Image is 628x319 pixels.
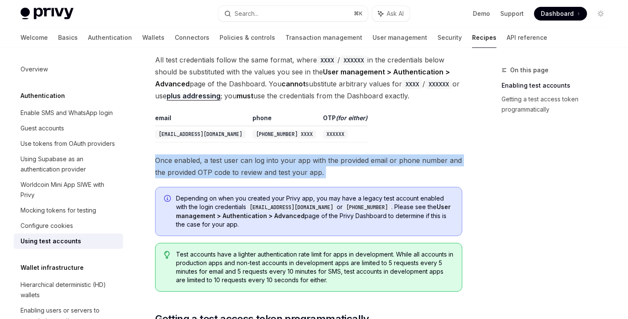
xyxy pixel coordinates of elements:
button: Search...⌘K [218,6,367,21]
a: Getting a test access token programmatically [502,92,614,116]
div: Search... [235,9,258,19]
a: Recipes [472,27,496,48]
a: Worldcoin Mini App SIWE with Privy [14,177,123,203]
div: Guest accounts [21,123,64,133]
code: [PHONE_NUMBER] XXXX [252,130,316,139]
strong: cannot [282,80,305,88]
a: Enabling test accounts [502,79,614,92]
button: Toggle dark mode [594,7,607,21]
a: Configure cookies [14,218,123,233]
a: Authentication [88,27,132,48]
div: Worldcoin Mini App SIWE with Privy [21,180,118,200]
div: Mocking tokens for testing [21,205,96,216]
span: Once enabled, a test user can log into your app with the provided email or phone number and the p... [155,154,462,178]
code: [PHONE_NUMBER] [343,203,391,212]
a: Dashboard [534,7,587,21]
a: Welcome [21,27,48,48]
strong: must [237,92,253,100]
svg: Info [164,195,173,204]
a: Hierarchical deterministic (HD) wallets [14,277,123,303]
span: Test accounts have a lighter authentication rate limit for apps in development. While all account... [176,250,453,284]
a: Using test accounts [14,233,123,249]
h5: Wallet infrastructure [21,263,84,273]
th: OTP [320,114,367,126]
code: XXXX [317,56,337,65]
div: Configure cookies [21,221,73,231]
a: Enable SMS and WhatsApp login [14,105,123,121]
span: Dashboard [541,9,574,18]
div: Overview [21,64,48,74]
span: ⌘ K [354,10,363,17]
a: Security [437,27,462,48]
code: [EMAIL_ADDRESS][DOMAIN_NAME] [246,203,337,212]
a: Transaction management [285,27,362,48]
a: Mocking tokens for testing [14,203,123,218]
a: Policies & controls [220,27,275,48]
a: plus addressing [167,92,220,100]
span: Depending on when you created your Privy app, you may have a legacy test account enabled with the... [176,194,453,229]
svg: Tip [164,251,170,259]
a: Overview [14,62,123,77]
a: Connectors [175,27,209,48]
code: XXXXXX [340,56,367,65]
code: XXXXXX [323,130,348,139]
code: XXXXXX [425,80,452,89]
div: Enable SMS and WhatsApp login [21,108,113,118]
a: Using Supabase as an authentication provider [14,151,123,177]
img: light logo [21,8,73,20]
em: (for either) [336,114,367,121]
a: API reference [507,27,547,48]
a: Wallets [142,27,164,48]
button: Ask AI [372,6,410,21]
span: All test credentials follow the same format, where / in the credentials below should be substitut... [155,54,462,102]
div: Hierarchical deterministic (HD) wallets [21,280,118,300]
code: [EMAIL_ADDRESS][DOMAIN_NAME] [155,130,246,139]
a: User management [373,27,427,48]
th: email [155,114,249,126]
h5: Authentication [21,91,65,101]
th: phone [249,114,320,126]
a: Demo [473,9,490,18]
span: On this page [510,65,549,75]
a: Use tokens from OAuth providers [14,136,123,151]
span: Ask AI [387,9,404,18]
a: Basics [58,27,78,48]
a: Support [500,9,524,18]
div: Using test accounts [21,236,81,246]
a: Guest accounts [14,121,123,136]
div: Using Supabase as an authentication provider [21,154,118,174]
code: XXXX [402,80,423,89]
div: Use tokens from OAuth providers [21,139,115,149]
